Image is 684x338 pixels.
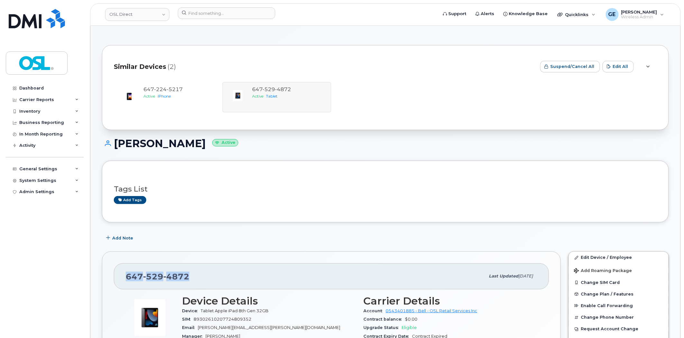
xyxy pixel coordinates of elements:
[569,264,669,277] button: Add Roaming Package
[182,295,356,307] h3: Device Details
[581,303,633,308] span: Enable Call Forwarding
[569,288,669,300] button: Change Plan / Features
[168,62,176,71] span: (2)
[114,196,146,204] a: Add tags
[212,139,238,146] small: Active
[126,272,189,281] span: 647
[198,325,340,330] span: [PERSON_NAME][EMAIL_ADDRESS][PERSON_NAME][DOMAIN_NAME]
[613,63,628,70] span: Edit All
[143,94,155,99] span: Active
[143,86,183,92] span: 647
[182,308,201,313] span: Device
[182,317,194,322] span: SIM
[364,295,538,307] h3: Carrier Details
[131,298,169,337] img: image20231002-3703462-1u43ywx.jpeg
[581,292,634,296] span: Change Plan / Features
[143,272,163,281] span: 529
[519,274,533,278] span: [DATE]
[201,308,269,313] span: Tablet Apple iPad 8th Gen 32GB
[194,317,251,322] span: 89302610207724809352
[402,325,417,330] span: Eligible
[123,89,136,102] img: image20231002-3703462-1angbar.jpeg
[569,252,669,263] a: Edit Device / Employee
[603,61,634,72] button: Edit All
[114,62,166,71] span: Similar Devices
[405,317,418,322] span: $0.00
[364,317,405,322] span: Contract balance
[569,312,669,323] button: Change Phone Number
[118,86,219,108] a: 6472245217ActiveiPhone
[489,274,519,278] span: Last updated
[364,325,402,330] span: Upgrade Status
[154,86,167,92] span: 224
[540,61,600,72] button: Suspend/Cancel All
[574,268,632,274] span: Add Roaming Package
[386,308,478,313] a: 0543401885 - Bell - OSL Retail Services Inc
[182,325,198,330] span: Email
[364,308,386,313] span: Account
[569,277,669,288] button: Change SIM Card
[158,94,171,99] span: iPhone
[102,232,139,244] button: Add Note
[163,272,189,281] span: 4872
[167,86,183,92] span: 5217
[112,235,133,241] span: Add Note
[551,63,595,70] span: Suspend/Cancel All
[114,185,657,193] h3: Tags List
[569,323,669,335] button: Request Account Change
[102,138,669,149] h1: [PERSON_NAME]
[569,300,669,312] button: Enable Call Forwarding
